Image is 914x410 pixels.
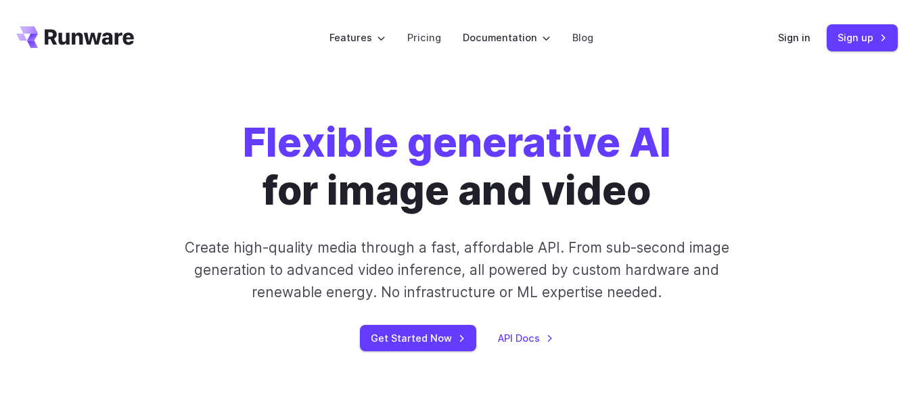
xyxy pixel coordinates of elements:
[407,30,441,45] a: Pricing
[498,330,553,346] a: API Docs
[175,236,739,304] p: Create high-quality media through a fast, affordable API. From sub-second image generation to adv...
[827,24,898,51] a: Sign up
[778,30,810,45] a: Sign in
[16,26,134,48] a: Go to /
[360,325,476,351] a: Get Started Now
[243,119,671,215] h1: for image and video
[329,30,386,45] label: Features
[463,30,551,45] label: Documentation
[572,30,593,45] a: Blog
[243,118,671,166] strong: Flexible generative AI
